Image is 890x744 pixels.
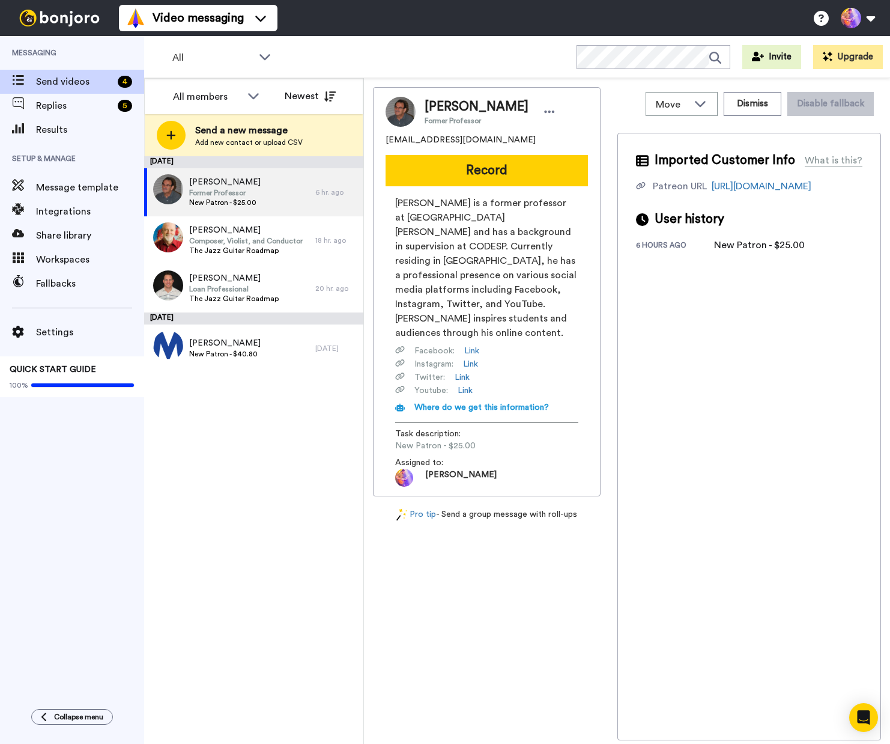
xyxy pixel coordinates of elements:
[10,380,28,390] span: 100%
[189,294,279,303] span: The Jazz Guitar Roadmap
[656,97,688,112] span: Move
[153,10,244,26] span: Video messaging
[414,371,445,383] span: Twitter :
[189,198,261,207] span: New Patron - $25.00
[173,90,241,104] div: All members
[395,196,578,340] span: [PERSON_NAME] is a former professor at [GEOGRAPHIC_DATA][PERSON_NAME] and has a background in sup...
[195,138,303,147] span: Add new contact or upload CSV
[36,228,144,243] span: Share library
[36,180,144,195] span: Message template
[742,45,801,69] button: Invite
[395,440,509,452] span: New Patron - $25.00
[189,272,279,284] span: [PERSON_NAME]
[195,123,303,138] span: Send a new message
[276,84,345,108] button: Newest
[464,345,479,357] a: Link
[14,10,104,26] img: bj-logo-header-white.svg
[414,358,453,370] span: Instagram :
[805,153,862,168] div: What is this?
[425,98,528,116] span: [PERSON_NAME]
[10,365,96,374] span: QUICK START GUIDE
[414,385,448,397] span: Youtube :
[36,276,144,291] span: Fallbacks
[396,508,407,521] img: magic-wand.svg
[36,252,144,267] span: Workspaces
[189,246,303,255] span: The Jazz Guitar Roadmap
[386,97,416,127] img: Image of Jorge Luiz Chiara
[425,116,528,126] span: Former Professor
[36,99,113,113] span: Replies
[714,238,805,252] div: New Patron - $25.00
[153,331,183,361] img: 03403dd5-18bc-46ad-ad59-9daf3f956884.png
[54,712,103,722] span: Collapse menu
[414,345,455,357] span: Facebook :
[36,325,144,340] span: Settings
[172,50,253,65] span: All
[395,469,413,487] img: photo.jpg
[315,236,357,245] div: 18 hr. ago
[315,344,357,353] div: [DATE]
[153,174,183,204] img: 3c69c4e7-4612-4e7f-8100-6cd13742db82.jpg
[31,709,113,725] button: Collapse menu
[153,222,183,252] img: 62be69e4-b5f0-463c-b1f2-aad13cf46d4f.jpg
[458,385,473,397] a: Link
[189,224,303,236] span: [PERSON_NAME]
[118,76,132,88] div: 4
[655,210,724,228] span: User history
[36,204,144,219] span: Integrations
[395,428,479,440] span: Task description :
[189,236,303,246] span: Composer, Violist, and Conductor
[787,92,874,116] button: Disable fallback
[386,155,588,186] button: Record
[189,349,261,359] span: New Patron - $40.80
[386,134,536,146] span: [EMAIL_ADDRESS][DOMAIN_NAME]
[653,179,707,194] div: Patreon URL
[36,123,144,137] span: Results
[455,371,470,383] a: Link
[118,100,132,112] div: 5
[189,176,261,188] span: [PERSON_NAME]
[189,284,279,294] span: Loan Professional
[153,270,183,300] img: cb069e0c-e1de-463f-a42a-a2a3de92ddb2.jpg
[414,403,549,412] span: Where do we get this information?
[373,508,601,521] div: - Send a group message with roll-ups
[655,151,795,169] span: Imported Customer Info
[425,469,497,487] span: [PERSON_NAME]
[315,284,357,293] div: 20 hr. ago
[315,188,357,197] div: 6 hr. ago
[636,240,714,252] div: 6 hours ago
[36,75,113,89] span: Send videos
[849,703,878,732] div: Open Intercom Messenger
[712,181,811,191] a: [URL][DOMAIN_NAME]
[144,313,363,325] div: [DATE]
[463,358,478,370] a: Link
[189,188,261,198] span: Former Professor
[144,156,363,168] div: [DATE]
[395,457,479,469] span: Assigned to:
[724,92,781,116] button: Dismiss
[189,337,261,349] span: [PERSON_NAME]
[126,8,145,28] img: vm-color.svg
[396,508,436,521] a: Pro tip
[813,45,883,69] button: Upgrade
